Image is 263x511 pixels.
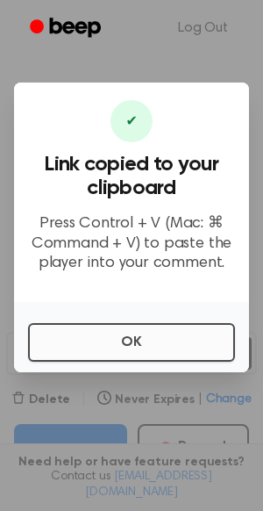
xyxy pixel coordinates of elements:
[110,100,153,142] div: ✔
[28,214,235,274] p: Press Control + V (Mac: ⌘ Command + V) to paste the player into your comment.
[28,323,235,362] button: OK
[18,11,117,46] a: Beep
[160,7,245,49] a: Log Out
[28,153,235,200] h3: Link copied to your clipboard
